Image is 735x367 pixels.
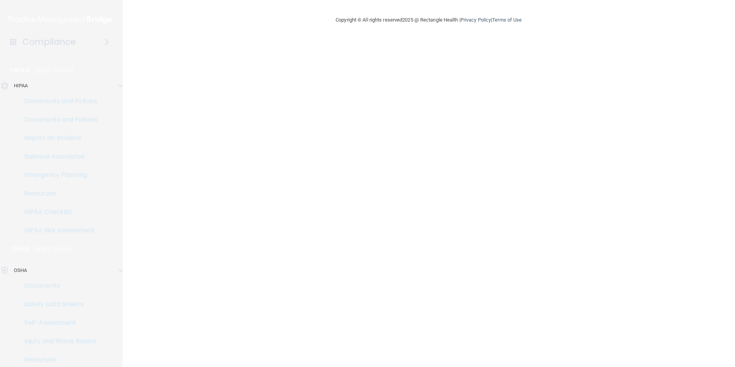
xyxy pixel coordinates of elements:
[33,244,74,254] p: Learn More!
[9,12,113,27] img: PMB logo
[5,171,110,179] p: Emergency Planning
[5,227,110,234] p: HIPAA Risk Assessment
[5,319,110,327] p: Self-Assessment
[5,134,110,142] p: Report an Incident
[10,244,30,254] p: OSHA
[5,116,110,123] p: Documents and Policies
[22,37,76,47] h4: Compliance
[5,300,110,308] p: Safety Data Sheets
[5,356,110,364] p: Resources
[34,66,75,75] p: Learn More!
[14,266,27,275] p: OSHA
[461,17,491,23] a: Privacy Policy
[14,81,28,90] p: HIPAA
[5,337,110,345] p: Injury and Illness Report
[5,190,110,197] p: Resources
[5,153,110,160] p: Business Associates
[5,208,110,216] p: HIPAA Checklist
[288,8,569,32] div: Copyright © All rights reserved 2025 @ Rectangle Health | |
[10,66,30,75] p: HIPAA
[492,17,522,23] a: Terms of Use
[5,282,110,290] p: Documents
[5,97,110,105] p: Documents and Policies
